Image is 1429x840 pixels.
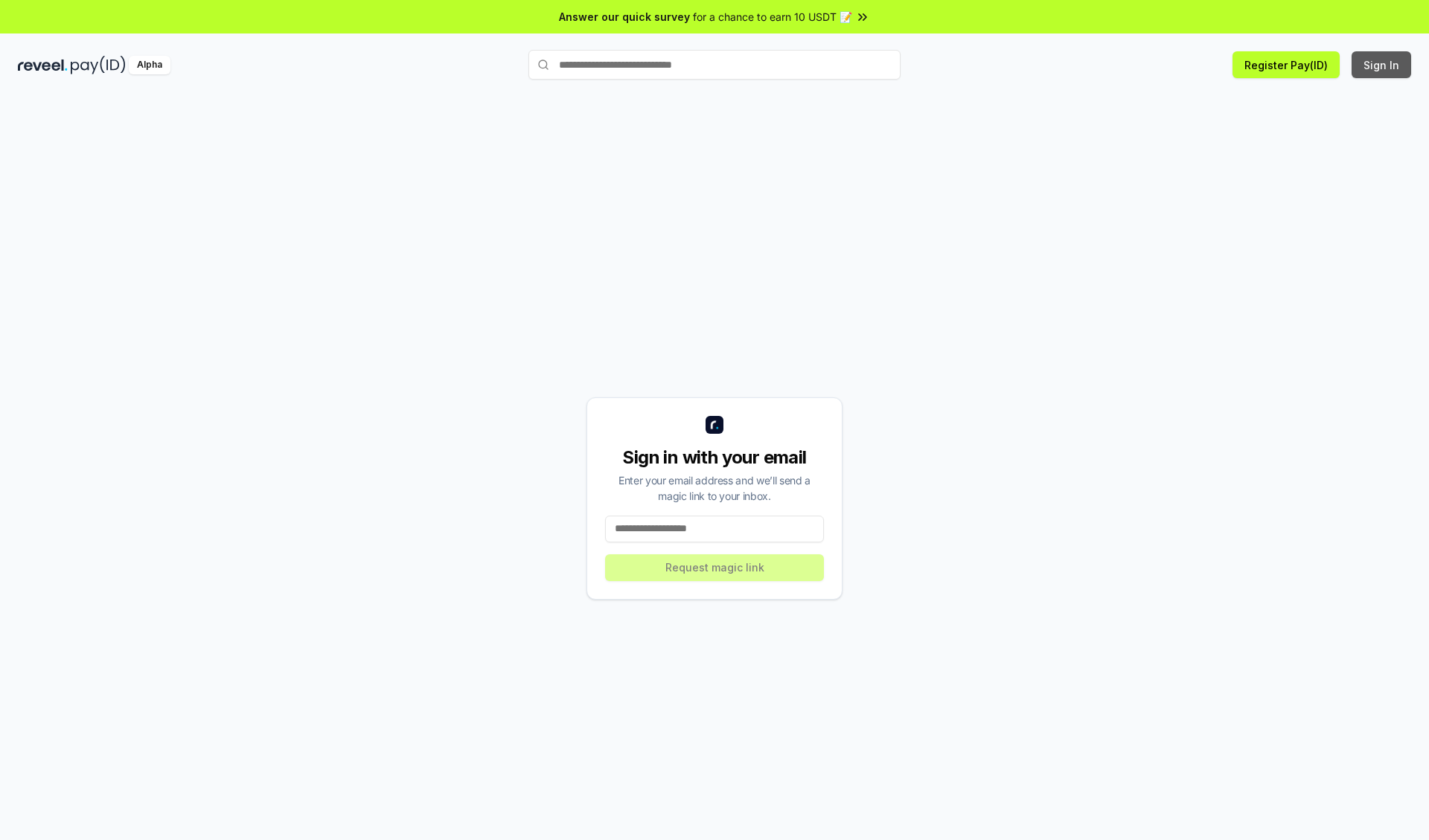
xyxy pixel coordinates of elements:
[605,446,824,469] div: Sign in with your email
[559,9,690,25] span: Answer our quick survey
[706,416,723,434] img: logo_small
[1233,51,1340,78] button: Register Pay(ID)
[693,9,852,25] span: for a chance to earn 10 USDT 📝
[71,56,126,74] img: pay_id
[1352,51,1411,78] button: Sign In
[18,56,68,74] img: reveel_dark
[605,472,824,504] div: Enter your email address and we’ll send a magic link to your inbox.
[129,56,170,74] div: Alpha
